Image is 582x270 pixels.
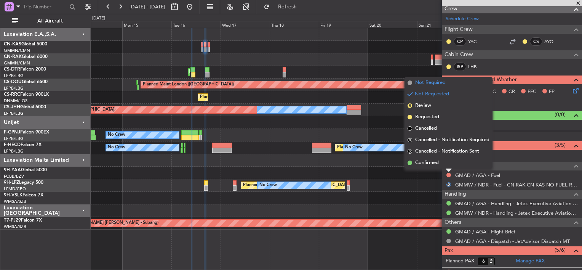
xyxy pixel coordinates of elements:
span: F-GPNJ [4,130,20,135]
a: LFPB/LBG [4,111,24,116]
span: (3/5) [555,141,566,149]
span: (5/6) [555,246,566,254]
a: GMAD / AGA - Flight Brief [455,228,515,235]
span: Handling [444,190,466,199]
a: CS-JHHGlobal 6000 [4,105,46,109]
a: Manage PAX [516,257,545,265]
div: ISP [454,63,466,71]
span: Cancelled - Notification Required [415,136,489,144]
a: GMMW / NDR - Handling - Jetex Executive Aviation [GEOGRAPHIC_DATA] GMMW / [GEOGRAPHIC_DATA] [455,210,578,216]
div: [DATE] [92,15,105,22]
a: GMAD / AGA - Handling - Jetex Executive Aviation Morocco GMAD / AGA [455,200,578,207]
a: CN-RAKGlobal 6000 [4,55,48,59]
span: Crew [444,5,457,13]
div: Planned [GEOGRAPHIC_DATA] ([GEOGRAPHIC_DATA]) [243,180,351,191]
span: Confirmed [415,159,439,167]
a: WMSA/SZB [4,224,26,230]
input: Trip Number [23,1,67,13]
a: 9H-VSLKFalcon 7X [4,193,43,198]
span: T7-PJ29 [4,218,21,223]
a: CS-DTRFalcon 2000 [4,67,46,72]
span: Cabin Crew [444,50,473,59]
a: LHB [468,63,485,70]
button: Refresh [260,1,306,13]
div: Sun 21 [417,21,466,28]
div: Fri 19 [319,21,368,28]
div: No Crew [108,129,125,141]
label: Planned PAX [446,257,474,265]
span: Not Requested [415,90,449,98]
div: No Crew [259,180,277,191]
span: FFC [528,88,536,96]
div: CP [454,37,466,46]
a: GMAD / AGA - Fuel [455,172,500,178]
div: Tue 16 [171,21,221,28]
div: Add new [454,133,578,139]
div: Sun 14 [73,21,122,28]
div: Planned Maint [GEOGRAPHIC_DATA] ([GEOGRAPHIC_DATA]) [200,92,320,103]
a: FCBB/BZV [4,174,24,179]
span: (0/0) [555,111,566,119]
span: Cancelled - Notification Sent [415,148,479,155]
span: [DATE] - [DATE] [130,3,165,10]
span: Pax [444,246,453,255]
a: F-HECDFalcon 7X [4,143,42,147]
a: 9H-LPZLegacy 500 [4,180,43,185]
span: CN-RAK [4,55,22,59]
div: Sat 20 [368,21,417,28]
span: 9H-YAA [4,168,21,172]
div: Thu 18 [270,21,319,28]
a: T7-PJ29Falcon 7X [4,218,42,223]
span: Cancelled [415,125,437,132]
span: Dispatch Checks and Weather [444,76,517,84]
a: AYO [544,38,561,45]
span: R [408,103,412,108]
a: Schedule Crew [446,15,479,23]
span: Refresh [272,4,304,10]
span: CS-RRC [4,92,20,97]
span: Others [444,218,461,227]
div: Planned Maint [GEOGRAPHIC_DATA] ([GEOGRAPHIC_DATA]) [337,142,457,153]
span: Flight Crew [444,25,473,34]
span: Requested [415,113,439,121]
span: CS-DOU [4,80,22,84]
span: Review [415,102,431,109]
a: CN-KASGlobal 5000 [4,42,47,47]
button: All Aircraft [8,15,83,27]
a: LFPB/LBG [4,136,24,141]
span: F-HECD [4,143,21,147]
a: GMMN/CMN [4,60,30,66]
a: DNMM/LOS [4,98,27,104]
div: Mon 15 [122,21,171,28]
div: No Crew [345,142,363,153]
div: Planned Maint London ([GEOGRAPHIC_DATA]) [143,79,234,90]
span: CN-KAS [4,42,21,47]
span: 9H-LPZ [4,180,19,185]
span: Not Required [415,79,446,87]
span: FP [549,88,555,96]
a: YAC [468,38,485,45]
div: CS [530,37,542,46]
a: GMMN/CMN [4,48,30,53]
a: WMSA/SZB [4,199,26,204]
span: 9H-VSLK [4,193,22,198]
span: CR [508,88,515,96]
a: 9H-YAAGlobal 5000 [4,168,47,172]
a: CS-RRCFalcon 900LX [4,92,49,97]
a: F-GPNJFalcon 900EX [4,130,49,135]
a: LFPB/LBG [4,148,24,154]
a: CS-DOUGlobal 6500 [4,80,48,84]
a: GMMW / NDR - Fuel - CN-RAK CN-KAS NO FUEL REQUIRED GMMW / NDR [455,182,578,188]
span: CS-DTR [4,67,20,72]
span: R [408,138,412,142]
span: All Aircraft [20,18,80,24]
div: No Crew [108,142,125,153]
a: LFPB/LBG [4,85,24,91]
span: CS-JHH [4,105,20,109]
span: AC [489,88,496,96]
a: LFPB/LBG [4,73,24,79]
a: GMAD / AGA - Dispatch - JetAdvisor Dispatch MT [455,238,570,244]
span: S [408,149,412,154]
a: LFMD/CEQ [4,186,26,192]
div: Wed 17 [221,21,270,28]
